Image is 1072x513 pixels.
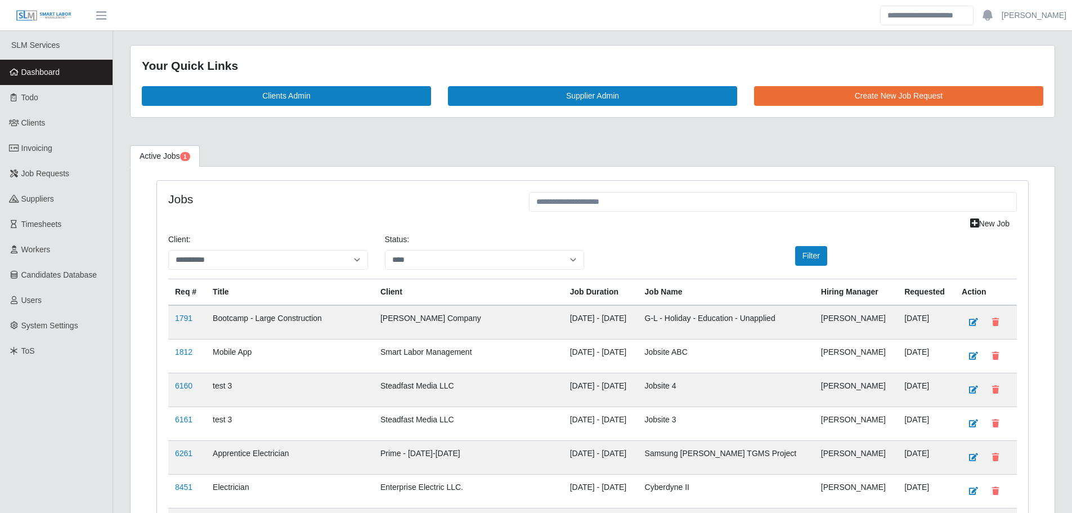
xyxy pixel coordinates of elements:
a: Supplier Admin [448,86,737,106]
td: Cyberdyne II [638,474,814,508]
td: Jobsite 4 [638,373,814,407]
th: Client [374,279,563,305]
button: Filter [795,246,827,266]
td: Prime - [DATE]-[DATE] [374,440,563,474]
td: [PERSON_NAME] [814,440,898,474]
th: Job Duration [563,279,638,305]
span: ToS [21,346,35,355]
td: [DATE] [898,305,955,340]
a: 6160 [175,381,192,390]
td: [DATE] [898,339,955,373]
a: 1812 [175,347,192,356]
a: Create New Job Request [754,86,1043,106]
td: [DATE] [898,407,955,440]
div: Your Quick Links [142,57,1043,75]
h4: Jobs [168,192,512,206]
img: SLM Logo [16,10,72,22]
a: 1791 [175,314,192,323]
a: New Job [963,214,1017,234]
span: Suppliers [21,194,54,203]
td: [DATE] [898,440,955,474]
span: Todo [21,93,38,102]
a: [PERSON_NAME] [1002,10,1066,21]
span: Users [21,296,42,305]
th: Action [955,279,1017,305]
td: [DATE] - [DATE] [563,474,638,508]
span: Invoicing [21,144,52,153]
td: Electrician [206,474,374,508]
a: 6261 [175,449,192,458]
span: Job Requests [21,169,70,178]
td: [DATE] - [DATE] [563,339,638,373]
td: test 3 [206,407,374,440]
td: [DATE] - [DATE] [563,373,638,407]
span: SLM Services [11,41,60,50]
td: [DATE] - [DATE] [563,305,638,340]
a: Active Jobs [130,145,200,167]
span: Candidates Database [21,270,97,279]
td: Jobsite ABC [638,339,814,373]
span: System Settings [21,321,78,330]
a: 6161 [175,415,192,424]
td: [PERSON_NAME] [814,407,898,440]
td: G-L - Holiday - Education - Unapplied [638,305,814,340]
th: Title [206,279,374,305]
td: [PERSON_NAME] [814,373,898,407]
td: [PERSON_NAME] Company [374,305,563,340]
td: Bootcamp - Large Construction [206,305,374,340]
td: [PERSON_NAME] [814,474,898,508]
span: Workers [21,245,51,254]
td: [DATE] [898,373,955,407]
a: Clients Admin [142,86,431,106]
td: [DATE] - [DATE] [563,407,638,440]
td: Apprentice Electrician [206,440,374,474]
span: Clients [21,118,46,127]
a: 8451 [175,483,192,492]
label: Status: [385,234,410,246]
td: Jobsite 3 [638,407,814,440]
td: Mobile App [206,339,374,373]
span: Dashboard [21,68,60,77]
th: Job Name [638,279,814,305]
td: [DATE] - [DATE] [563,440,638,474]
th: Requested [898,279,955,305]
span: Timesheets [21,220,62,229]
td: Steadfast Media LLC [374,373,563,407]
td: Enterprise Electric LLC. [374,474,563,508]
label: Client: [168,234,191,246]
span: Pending Jobs [180,152,190,161]
td: [PERSON_NAME] [814,339,898,373]
input: Search [880,6,974,25]
td: Steadfast Media LLC [374,407,563,440]
th: Hiring Manager [814,279,898,305]
td: test 3 [206,373,374,407]
td: Smart Labor Management [374,339,563,373]
th: Req # [168,279,206,305]
td: [PERSON_NAME] [814,305,898,340]
td: Samsung [PERSON_NAME] TGMS Project [638,440,814,474]
td: [DATE] [898,474,955,508]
